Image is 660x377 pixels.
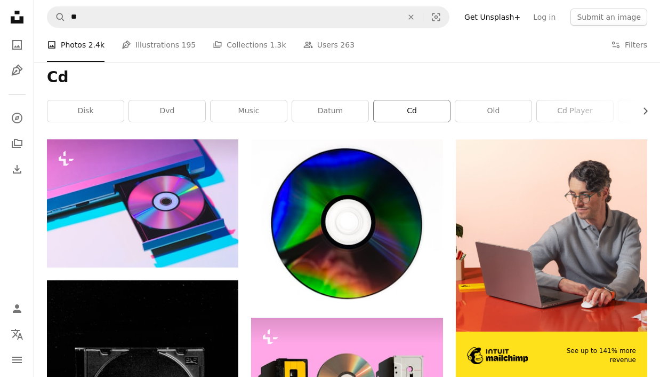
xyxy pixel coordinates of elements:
a: Users 263 [303,28,355,62]
button: Menu [6,349,28,371]
img: green blue and black compact disc [251,139,442,305]
span: 195 [182,39,196,51]
button: Clear [399,7,423,27]
a: Illustrations [6,60,28,81]
button: Filters [611,28,647,62]
a: cd player [537,100,613,122]
form: Find visuals sitewide [47,6,449,28]
button: Visual search [423,7,449,27]
button: Submit an image [570,9,647,26]
a: Get Unsplash+ [458,9,527,26]
img: file-1690386555781-336d1949dad1image [467,347,528,364]
h1: Cd [47,68,647,87]
span: 263 [340,39,355,51]
a: dvd [129,100,205,122]
a: datum [292,100,368,122]
a: Collections [6,133,28,154]
a: Home — Unsplash [6,6,28,30]
a: Download History [6,159,28,180]
a: Photos [6,34,28,56]
button: Search Unsplash [47,7,66,27]
a: Illustrations 195 [122,28,196,62]
span: 1.3k [270,39,286,51]
button: scroll list to the right [635,100,647,122]
img: close up view of dvd player with disk [47,139,238,268]
span: See up to 141% more revenue [544,347,636,365]
button: Language [6,324,28,345]
a: Log in / Sign up [6,298,28,319]
a: music [211,100,287,122]
a: disk [47,100,124,122]
a: Log in [527,9,562,26]
a: close up view of dvd player with disk [47,199,238,208]
a: green blue and black compact disc [251,217,442,227]
a: old [455,100,532,122]
img: file-1722962848292-892f2e7827caimage [456,139,647,331]
a: Explore [6,107,28,129]
a: Collections 1.3k [213,28,286,62]
a: cd [374,100,450,122]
